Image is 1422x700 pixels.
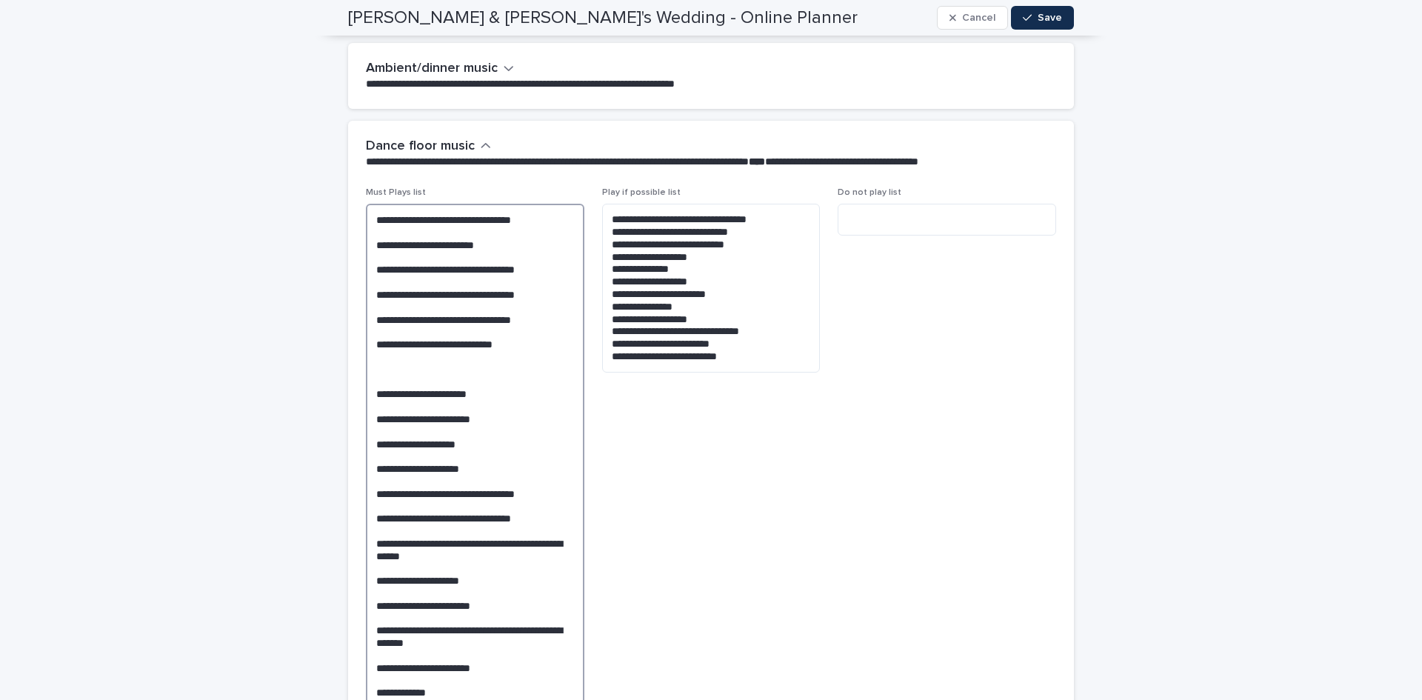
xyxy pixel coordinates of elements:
button: Ambient/dinner music [366,61,514,77]
h2: Dance floor music [366,139,475,155]
h2: [PERSON_NAME] & [PERSON_NAME]'s Wedding - Online Planner [348,7,858,29]
h2: Ambient/dinner music [366,61,498,77]
span: Must Plays list [366,188,426,197]
span: Save [1038,13,1062,23]
span: Cancel [962,13,995,23]
button: Save [1011,6,1074,30]
button: Cancel [937,6,1008,30]
span: Play if possible list [602,188,681,197]
span: Do not play list [838,188,901,197]
button: Dance floor music [366,139,491,155]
